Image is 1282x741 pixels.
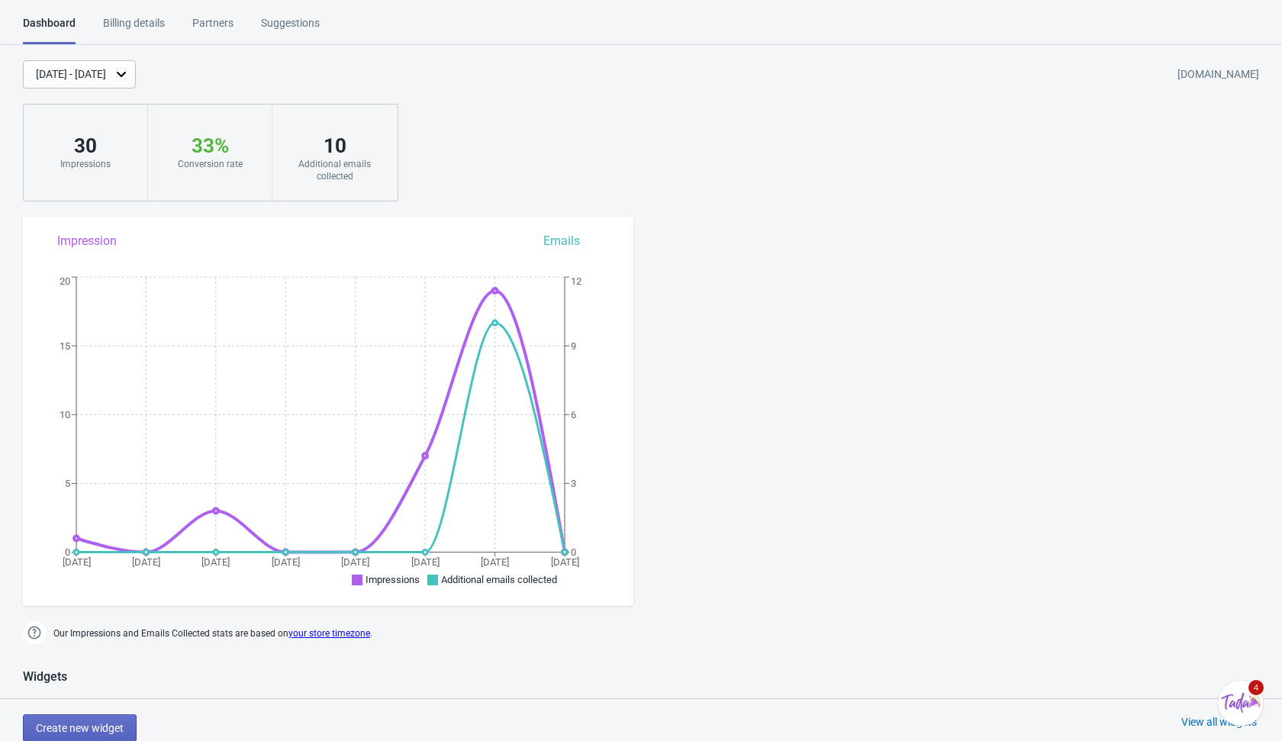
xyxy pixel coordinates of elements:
[23,621,46,644] img: help.png
[65,546,70,558] tspan: 0
[36,722,124,734] span: Create new widget
[571,409,576,420] tspan: 6
[103,15,165,42] div: Billing details
[192,15,234,42] div: Partners
[53,621,372,646] span: Our Impressions and Emails Collected stats are based on .
[571,340,576,352] tspan: 9
[571,275,581,287] tspan: 12
[481,556,509,568] tspan: [DATE]
[201,556,230,568] tspan: [DATE]
[411,556,440,568] tspan: [DATE]
[132,556,160,568] tspan: [DATE]
[23,15,76,44] div: Dashboard
[1181,714,1257,730] div: View all widgets
[288,158,382,182] div: Additional emails collected
[441,574,557,585] span: Additional emails collected
[366,574,420,585] span: Impressions
[63,556,91,568] tspan: [DATE]
[163,158,256,170] div: Conversion rate
[1177,61,1259,89] div: [DOMAIN_NAME]
[261,15,320,42] div: Suggestions
[39,158,132,170] div: Impressions
[60,340,70,352] tspan: 15
[60,409,70,420] tspan: 10
[571,478,576,489] tspan: 3
[1218,680,1267,726] iframe: chat widget
[39,134,132,158] div: 30
[551,556,579,568] tspan: [DATE]
[36,66,106,82] div: [DATE] - [DATE]
[60,275,70,287] tspan: 20
[288,134,382,158] div: 10
[288,628,370,639] a: your store timezone
[163,134,256,158] div: 33 %
[272,556,300,568] tspan: [DATE]
[571,546,576,558] tspan: 0
[65,478,70,489] tspan: 5
[341,556,369,568] tspan: [DATE]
